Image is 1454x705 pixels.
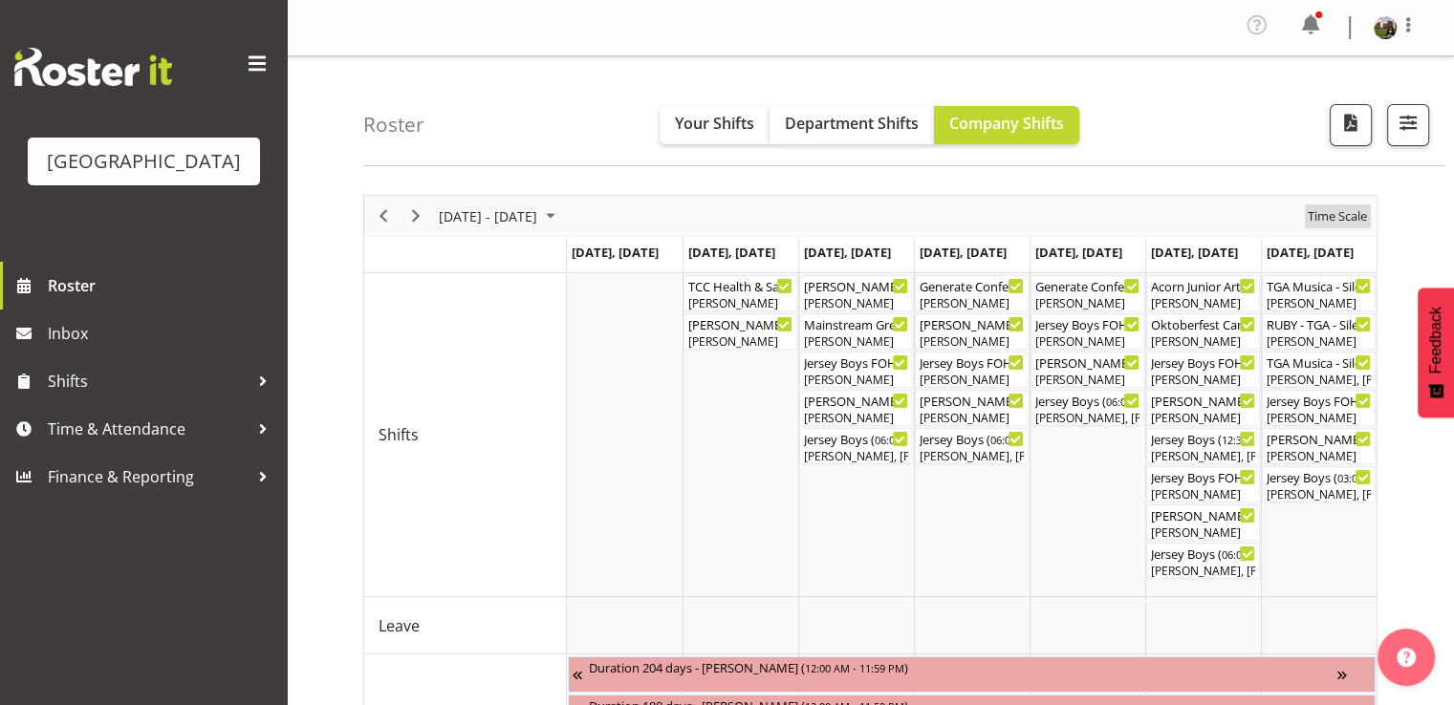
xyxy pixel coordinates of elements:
[799,313,913,350] div: Shifts"s event - Mainstream Green Begin From Wednesday, September 17, 2025 at 4:00:00 PM GMT+12:0...
[804,314,908,333] div: Mainstream Green ( )
[804,410,908,427] div: [PERSON_NAME]
[589,657,1337,676] div: Duration 204 days - [PERSON_NAME] ( )
[660,106,770,144] button: Your Shifts
[915,313,1029,350] div: Shifts"s event - Wendy - Box Office (Daytime Shifts) Begin From Thursday, September 18, 2025 at 1...
[1262,390,1376,426] div: Shifts"s event - Jersey Boys FOHM shift Begin From Sunday, September 21, 2025 at 2:15:00 PM GMT+1...
[1035,295,1139,312] div: [PERSON_NAME]
[1035,372,1139,389] div: [PERSON_NAME]
[572,244,659,261] span: [DATE], [DATE]
[568,656,1376,693] div: Unavailability"s event - Duration 204 days - Fiona Macnab Begin From Monday, March 10, 2025 at 12...
[1262,466,1376,502] div: Shifts"s event - Jersey Boys Begin From Sunday, September 21, 2025 at 3:00:00 PM GMT+12:00 Ends A...
[675,113,754,134] span: Your Shifts
[688,244,775,261] span: [DATE], [DATE]
[920,429,1024,448] div: Jersey Boys ( )
[379,423,419,446] span: Shifts
[1146,313,1260,350] div: Shifts"s event - Oktoberfest Cargo Shed Begin From Saturday, September 20, 2025 at 11:45:00 AM GM...
[1151,448,1255,465] div: [PERSON_NAME], [PERSON_NAME], [PERSON_NAME], [PERSON_NAME], [PERSON_NAME], [PERSON_NAME], [PERSON...
[1151,333,1255,351] div: [PERSON_NAME]
[364,273,567,597] td: Shifts resource
[1146,543,1260,579] div: Shifts"s event - Jersey Boys Begin From Saturday, September 20, 2025 at 6:00:00 PM GMT+12:00 Ends...
[799,428,913,464] div: Shifts"s event - Jersey Boys Begin From Wednesday, September 17, 2025 at 6:00:00 PM GMT+12:00 End...
[1035,352,1139,372] div: [PERSON_NAME] - Jersey Boys - Box Office ( )
[1035,276,1139,295] div: Generate Conference Cargo Shed ( )
[1267,372,1371,389] div: [PERSON_NAME], [PERSON_NAME], [PERSON_NAME], [PERSON_NAME]
[1151,352,1255,372] div: Jersey Boys FOHM shift ( )
[804,391,908,410] div: [PERSON_NAME] - Jersey Boys - Box Office ( )
[400,196,432,236] div: Next
[1146,466,1260,502] div: Shifts"s event - Jersey Boys FOHM shift Begin From Saturday, September 20, 2025 at 5:15:00 PM GMT...
[920,352,1024,372] div: Jersey Boys FOHM shift ( )
[1267,391,1371,410] div: Jersey Boys FOHM shift ( )
[804,372,908,389] div: [PERSON_NAME]
[48,271,277,300] span: Roster
[920,244,1007,261] span: [DATE], [DATE]
[875,432,974,447] span: 06:00 PM - 10:10 PM
[1267,276,1371,295] div: TGA Musica - Silent Movies Live. FOHM shift ( )
[403,204,429,228] button: Next
[1267,333,1371,351] div: [PERSON_NAME]
[1267,410,1371,427] div: [PERSON_NAME]
[804,276,908,295] div: [PERSON_NAME] - Box Office (Daytime Shifts) ( )
[1031,390,1144,426] div: Shifts"s event - Jersey Boys Begin From Friday, September 19, 2025 at 6:00:00 PM GMT+12:00 Ends A...
[920,410,1024,427] div: [PERSON_NAME]
[1337,470,1437,485] span: 03:00 PM - 07:10 PM
[1035,391,1139,410] div: Jersey Boys ( )
[1427,307,1444,374] span: Feedback
[1262,275,1376,311] div: Shifts"s event - TGA Musica - Silent Movies Live. FOHM shift Begin From Sunday, September 21, 202...
[1146,352,1260,388] div: Shifts"s event - Jersey Boys FOHM shift Begin From Saturday, September 20, 2025 at 11:45:00 AM GM...
[1267,429,1371,448] div: [PERSON_NAME] - Jersey Boys - Box Office ( )
[1330,104,1372,146] button: Download a PDF of the roster according to the set date range.
[1035,244,1122,261] span: [DATE], [DATE]
[1031,352,1144,388] div: Shifts"s event - Valerie - Jersey Boys - Box Office Begin From Friday, September 19, 2025 at 5:30...
[799,275,913,311] div: Shifts"s event - Wendy - Box Office (Daytime Shifts) Begin From Wednesday, September 17, 2025 at ...
[1031,275,1144,311] div: Shifts"s event - Generate Conference Cargo Shed Begin From Friday, September 19, 2025 at 7:15:00 ...
[14,48,172,86] img: Rosterit website logo
[1267,486,1371,503] div: [PERSON_NAME], [PERSON_NAME], [PERSON_NAME], [PERSON_NAME], [PERSON_NAME], [PERSON_NAME], [PERSON...
[1262,428,1376,464] div: Shifts"s event - Lisa - Jersey Boys - Box Office Begin From Sunday, September 21, 2025 at 2:30:00...
[1035,314,1139,333] div: Jersey Boys FOHM shift ( )
[770,106,934,144] button: Department Shifts
[805,660,904,675] span: 12:00 AM - 11:59 PM
[804,448,908,465] div: [PERSON_NAME], [PERSON_NAME], [PERSON_NAME], [PERSON_NAME], [PERSON_NAME], [PERSON_NAME], [PERSON...
[1418,288,1454,417] button: Feedback - Show survey
[920,314,1024,333] div: [PERSON_NAME] - Box Office (Daytime Shifts) ( )
[1106,394,1205,409] span: 06:00 PM - 10:10 PM
[1146,504,1260,541] div: Shifts"s event - Michelle - Jersey Boys - Box Office Begin From Saturday, September 20, 2025 at 5...
[48,462,249,491] span: Finance & Reporting
[920,276,1024,295] div: Generate Conference Cargo Shed ( )
[920,372,1024,389] div: [PERSON_NAME]
[949,113,1064,134] span: Company Shifts
[804,244,891,261] span: [DATE], [DATE]
[799,390,913,426] div: Shifts"s event - Wendy - Jersey Boys - Box Office Begin From Wednesday, September 17, 2025 at 5:3...
[1305,204,1371,228] button: Time Scale
[1267,314,1371,333] div: RUBY - TGA - Silent Movies ( )
[920,333,1024,351] div: [PERSON_NAME]
[367,196,400,236] div: Previous
[1262,352,1376,388] div: Shifts"s event - TGA Musica - Silent Movies Live Begin From Sunday, September 21, 2025 at 12:00:0...
[1151,524,1255,542] div: [PERSON_NAME]
[1035,333,1139,351] div: [PERSON_NAME]
[1035,410,1139,427] div: [PERSON_NAME], [PERSON_NAME], [PERSON_NAME], [PERSON_NAME], [PERSON_NAME], [PERSON_NAME], [PERSON...
[920,391,1024,410] div: [PERSON_NAME] - Jersey Boys - Box Office ( )
[1151,391,1255,410] div: [PERSON_NAME] - Jersey Boys - Box Office ( )
[48,367,249,395] span: Shifts
[1374,16,1397,39] img: valerie-donaldson30b84046e2fb4b3171eb6bf86b7ff7f4.png
[363,114,424,136] h4: Roster
[1267,244,1354,261] span: [DATE], [DATE]
[684,313,797,350] div: Shifts"s event - Wendy - Box Office (Daytime Shifts) Begin From Tuesday, September 16, 2025 at 10...
[364,597,567,654] td: Leave resource
[1151,486,1255,503] div: [PERSON_NAME]
[371,204,397,228] button: Previous
[1267,352,1371,372] div: TGA Musica - Silent Movies Live ( )
[915,390,1029,426] div: Shifts"s event - Robin - Jersey Boys - Box Office Begin From Thursday, September 18, 2025 at 5:30...
[1267,448,1371,465] div: [PERSON_NAME]
[48,319,277,348] span: Inbox
[1151,244,1238,261] span: [DATE], [DATE]
[1151,314,1255,333] div: Oktoberfest Cargo Shed ( )
[1151,544,1255,563] div: Jersey Boys ( )
[934,106,1079,144] button: Company Shifts
[915,275,1029,311] div: Shifts"s event - Generate Conference Cargo Shed Begin From Thursday, September 18, 2025 at 7:15:0...
[1151,563,1255,580] div: [PERSON_NAME], [PERSON_NAME], [PERSON_NAME], [PERSON_NAME] Awhina [PERSON_NAME], [PERSON_NAME], [...
[688,276,792,295] div: TCC Health & Safety Training. [GEOGRAPHIC_DATA] ( )
[1262,313,1376,350] div: Shifts"s event - RUBY - TGA - Silent Movies Begin From Sunday, September 21, 2025 at 11:30:00 AM ...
